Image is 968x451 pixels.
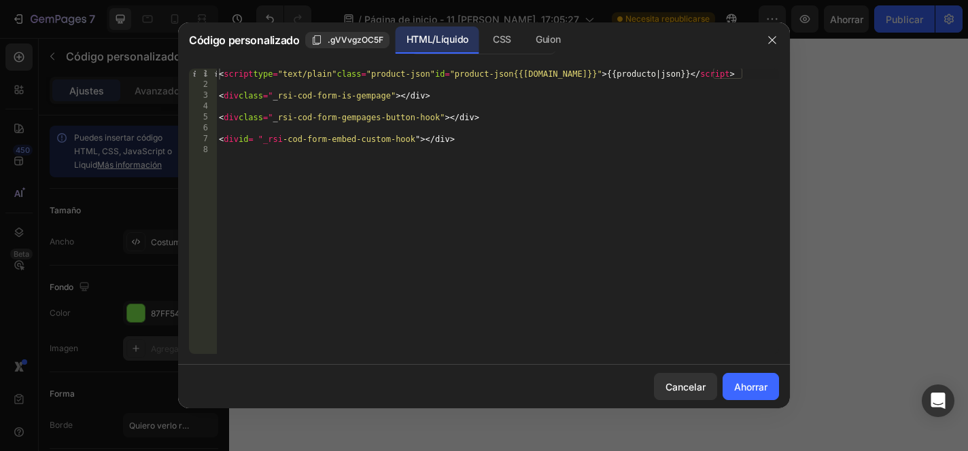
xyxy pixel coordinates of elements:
font: Cancelar [665,381,706,393]
font: 3 [203,90,208,100]
button: Ahorrar [723,373,779,400]
font: CSS [493,33,511,45]
font: Código personalizado [189,33,300,47]
font: 8 [203,145,208,154]
font: .gVVvgzOC5F [328,35,383,45]
font: 2 [203,79,208,89]
font: HTML/Líquido [407,33,468,45]
font: 6 [203,123,208,132]
div: Abrir Intercom Messenger [922,384,954,417]
font: 4 [203,101,208,111]
font: Ahorrar [734,381,767,393]
font: 7 [203,134,208,143]
font: Guion [536,33,560,45]
font: 1 [203,69,208,78]
button: .gVVvgzOC5F [305,32,390,48]
button: Cancelar [654,373,717,400]
font: 5 [203,112,208,122]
